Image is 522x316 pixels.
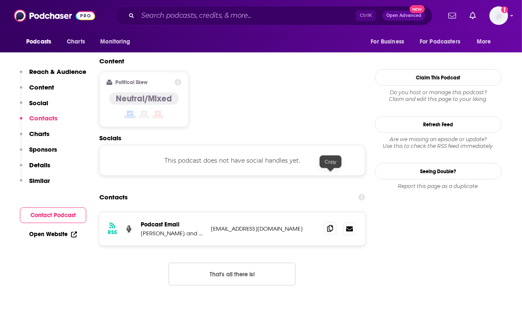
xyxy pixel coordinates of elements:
[141,221,204,228] p: Podcast Email
[414,34,473,50] button: open menu
[94,34,141,50] button: open menu
[20,114,57,130] button: Contacts
[99,57,358,65] h2: Content
[211,225,317,232] p: [EMAIL_ADDRESS][DOMAIN_NAME]
[489,6,508,25] span: Logged in as JohnJMudgett
[169,263,295,286] button: Nothing here.
[365,34,415,50] button: open menu
[410,5,425,13] span: New
[29,68,86,76] p: Reach & Audience
[375,69,502,86] button: Claim This Podcast
[445,8,459,23] a: Show notifications dropdown
[29,145,57,153] p: Sponsors
[29,231,77,238] a: Open Website
[61,34,90,50] a: Charts
[100,36,130,48] span: Monitoring
[375,89,502,96] span: Do you host or manage this podcast?
[138,9,356,22] input: Search podcasts, credits, & more...
[116,79,148,85] h2: Political Skew
[20,99,48,114] button: Social
[420,36,460,48] span: For Podcasters
[489,6,508,25] img: User Profile
[141,230,204,237] p: [PERSON_NAME] and [PERSON_NAME]
[371,36,404,48] span: For Business
[375,136,502,150] div: Are we missing an episode or update? Use this to check the RSS feed immediately.
[115,6,432,25] div: Search podcasts, credits, & more...
[20,207,86,223] button: Contact Podcast
[501,6,508,13] svg: Add a profile image
[20,68,86,83] button: Reach & Audience
[375,163,502,180] a: Seeing Double?
[29,83,54,91] p: Content
[489,6,508,25] button: Show profile menu
[29,114,57,122] p: Contacts
[99,134,365,142] h2: Socials
[466,8,479,23] a: Show notifications dropdown
[29,161,50,169] p: Details
[383,11,425,21] button: Open AdvancedNew
[20,83,54,99] button: Content
[29,99,48,107] p: Social
[20,130,49,145] button: Charts
[26,36,51,48] span: Podcasts
[375,183,502,190] div: Report this page as a duplicate.
[67,36,85,48] span: Charts
[99,189,128,205] h2: Contacts
[99,145,365,176] div: This podcast does not have social handles yet.
[356,10,376,21] span: Ctrl K
[375,89,502,103] div: Claim and edit this page to your liking.
[320,155,342,168] div: Copy
[20,161,50,177] button: Details
[108,229,117,236] h3: RSS
[20,145,57,161] button: Sponsors
[116,93,172,104] h4: Neutral/Mixed
[20,177,50,192] button: Similar
[20,34,62,50] button: open menu
[471,34,502,50] button: open menu
[477,36,491,48] span: More
[14,8,95,24] img: Podchaser - Follow, Share and Rate Podcasts
[375,116,502,133] button: Refresh Feed
[29,130,49,138] p: Charts
[29,177,50,185] p: Similar
[386,14,421,18] span: Open Advanced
